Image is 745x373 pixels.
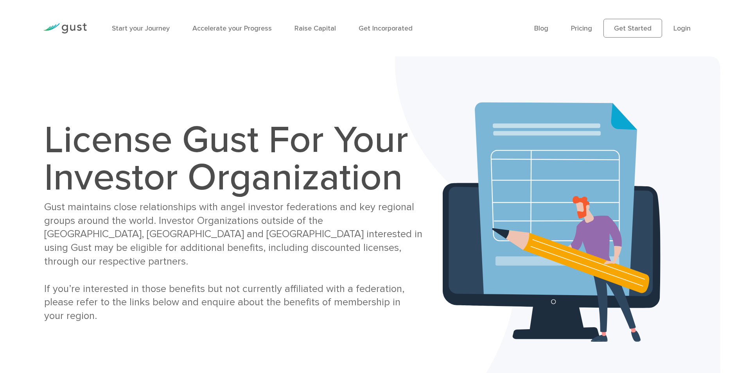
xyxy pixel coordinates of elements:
[44,121,422,196] h1: License Gust For Your Investor Organization
[534,24,548,32] a: Blog
[294,24,336,32] a: Raise Capital
[112,24,170,32] a: Start your Journey
[673,24,691,32] a: Login
[571,24,592,32] a: Pricing
[44,200,422,323] div: Gust maintains close relationships with angel investor federations and key regional groups around...
[192,24,272,32] a: Accelerate your Progress
[359,24,413,32] a: Get Incorporated
[603,19,662,38] a: Get Started
[43,23,87,34] img: Gust Logo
